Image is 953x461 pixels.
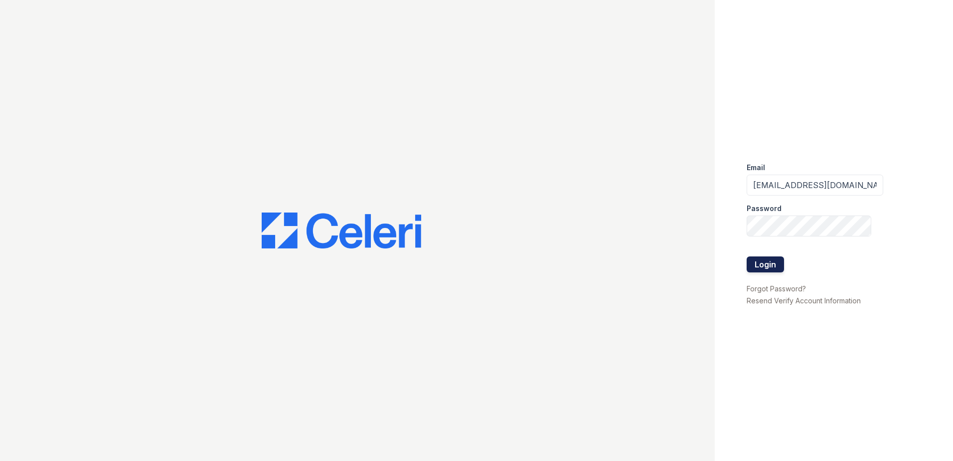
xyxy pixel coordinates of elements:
[747,284,806,293] a: Forgot Password?
[747,204,782,214] label: Password
[747,163,765,173] label: Email
[747,296,861,305] a: Resend Verify Account Information
[262,213,421,248] img: CE_Logo_Blue-a8612792a0a2168367f1c8372b55b34899dd931a85d93a1a3d3e32e68fde9ad4.png
[747,256,784,272] button: Login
